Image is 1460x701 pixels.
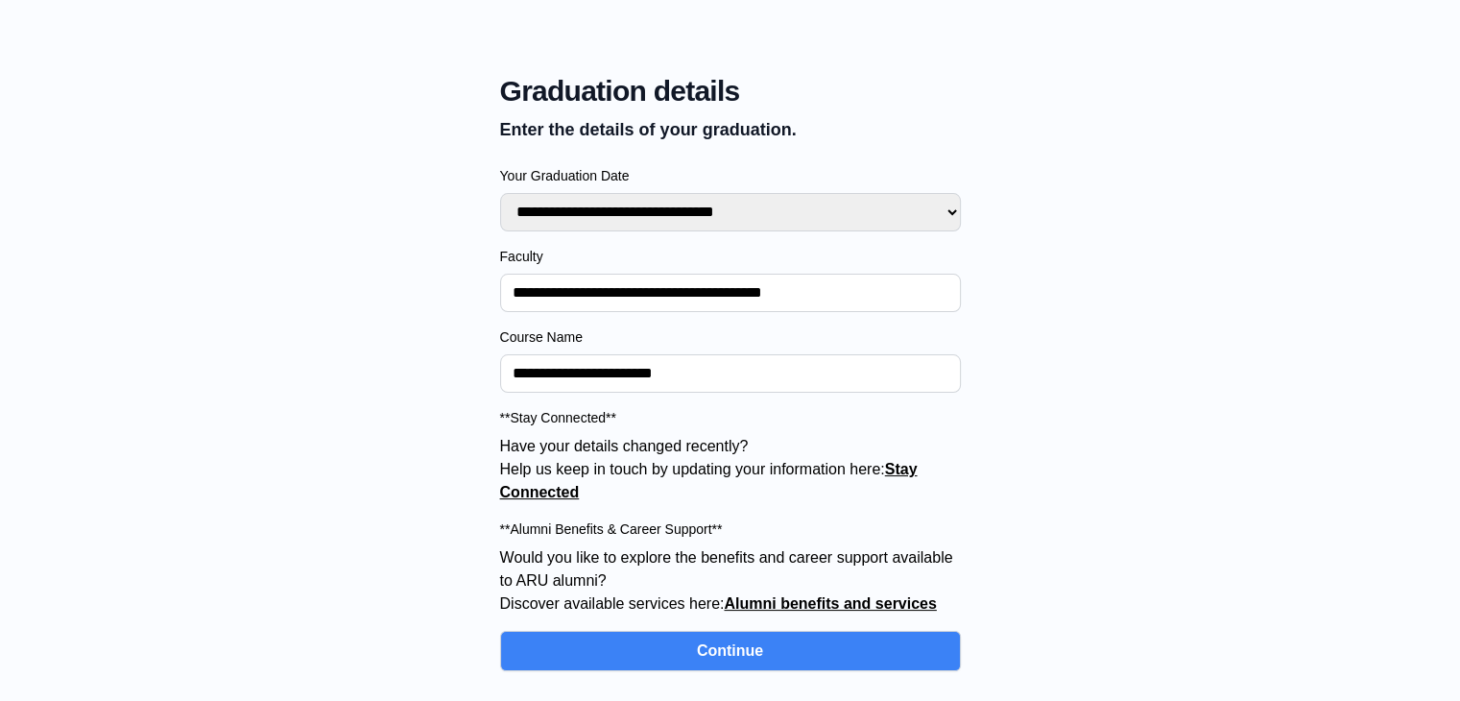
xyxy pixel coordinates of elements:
a: Alumni benefits and services [724,595,936,612]
label: Your Graduation Date [500,166,961,185]
button: Continue [500,631,961,671]
label: **Alumni Benefits & Career Support** [500,520,961,539]
p: Have your details changed recently? Help us keep in touch by updating your information here: [500,435,961,504]
a: Stay Connected [500,461,918,500]
p: Would you like to explore the benefits and career support available to ARU alumni? Discover avail... [500,546,961,616]
p: Enter the details of your graduation. [500,116,961,143]
label: Course Name [500,327,961,347]
span: Graduation details [500,74,961,109]
label: Faculty [500,247,961,266]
